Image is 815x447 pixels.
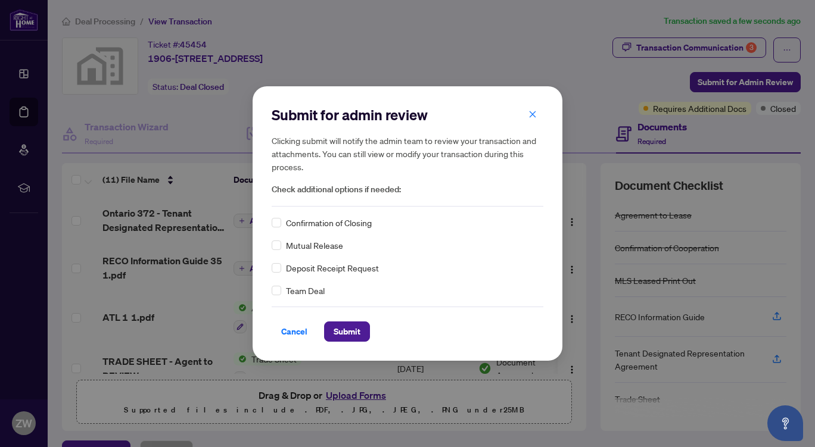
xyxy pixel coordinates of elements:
[281,322,307,341] span: Cancel
[286,284,325,297] span: Team Deal
[767,405,803,441] button: Open asap
[286,216,372,229] span: Confirmation of Closing
[272,183,543,196] span: Check additional options if needed:
[272,321,317,342] button: Cancel
[272,105,543,124] h2: Submit for admin review
[286,239,343,252] span: Mutual Release
[528,110,537,118] span: close
[272,134,543,173] h5: Clicking submit will notify the admin team to review your transaction and attachments. You can st...
[334,322,360,341] span: Submit
[286,261,379,274] span: Deposit Receipt Request
[324,321,370,342] button: Submit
